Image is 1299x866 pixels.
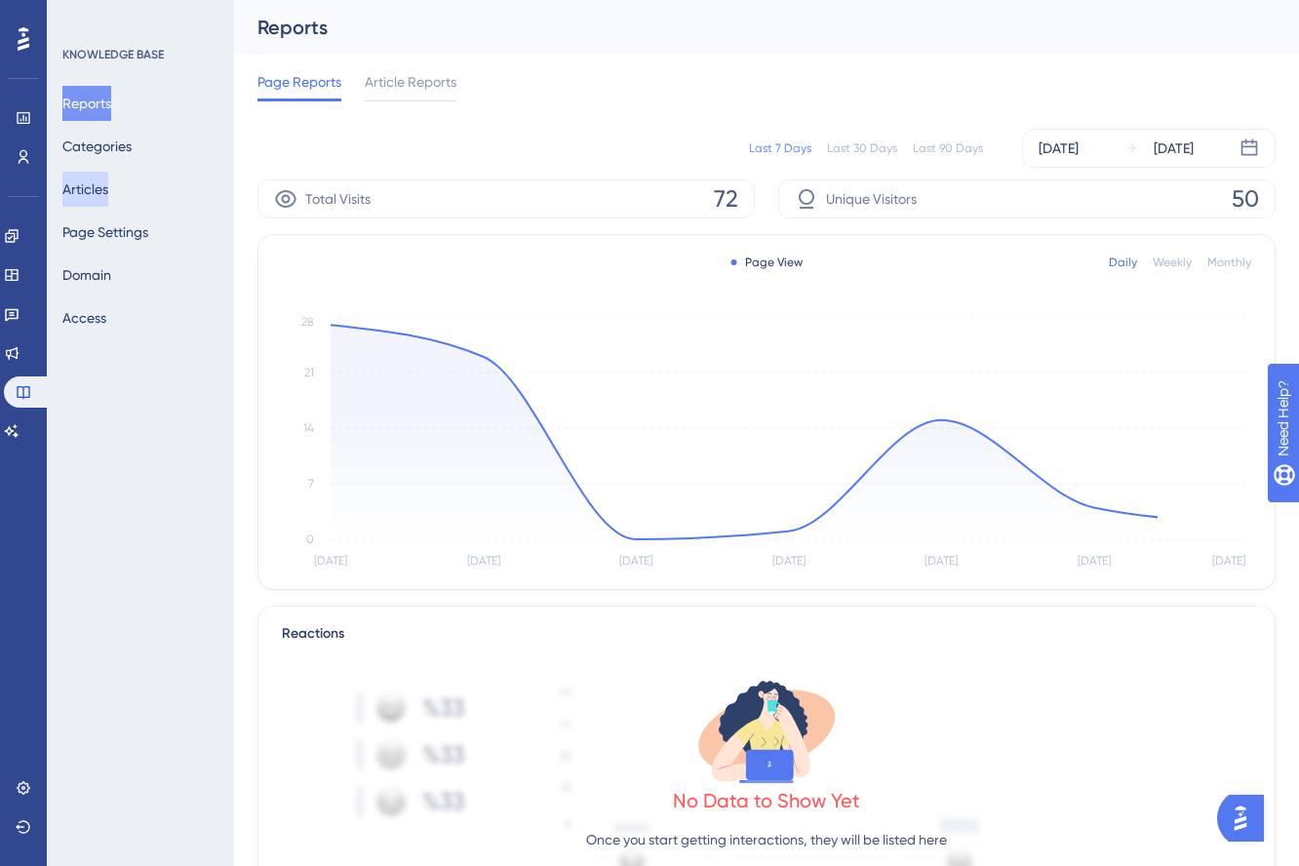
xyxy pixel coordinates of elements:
[304,366,314,379] tspan: 21
[365,70,456,94] span: Article Reports
[62,86,111,121] button: Reports
[827,140,897,156] div: Last 30 Days
[305,187,371,211] span: Total Visits
[1207,255,1251,270] div: Monthly
[62,300,106,335] button: Access
[1078,554,1111,568] tspan: [DATE]
[913,140,983,156] div: Last 90 Days
[282,622,1251,646] div: Reactions
[1212,554,1245,568] tspan: [DATE]
[673,787,860,814] div: No Data to Show Yet
[306,532,314,546] tspan: 0
[1154,137,1194,160] div: [DATE]
[467,554,500,568] tspan: [DATE]
[314,554,347,568] tspan: [DATE]
[62,129,132,164] button: Categories
[301,315,314,329] tspan: 28
[826,187,917,211] span: Unique Visitors
[62,215,148,250] button: Page Settings
[749,140,811,156] div: Last 7 Days
[1039,137,1079,160] div: [DATE]
[257,14,1227,41] div: Reports
[714,183,738,215] span: 72
[257,70,341,94] span: Page Reports
[46,5,122,28] span: Need Help?
[731,255,803,270] div: Page View
[1232,183,1259,215] span: 50
[772,554,806,568] tspan: [DATE]
[62,47,164,62] div: KNOWLEDGE BASE
[303,421,314,435] tspan: 14
[308,477,314,491] tspan: 7
[586,828,947,851] p: Once you start getting interactions, they will be listed here
[62,172,108,207] button: Articles
[1153,255,1192,270] div: Weekly
[1109,255,1137,270] div: Daily
[619,554,652,568] tspan: [DATE]
[925,554,958,568] tspan: [DATE]
[62,257,111,293] button: Domain
[1217,789,1276,847] iframe: UserGuiding AI Assistant Launcher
